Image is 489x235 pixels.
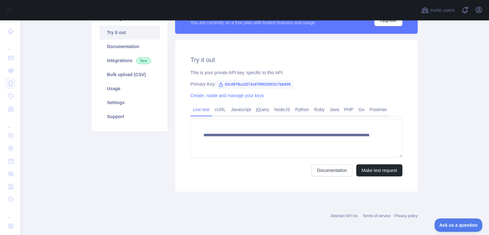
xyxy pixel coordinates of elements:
a: Integrations New [99,53,160,68]
div: ... [5,116,15,129]
a: Terms of service [363,214,390,218]
a: cURL [212,104,228,115]
a: Support [99,110,160,124]
a: Bulk upload (CSV) [99,68,160,82]
a: Abstract API Inc. [331,214,359,218]
a: Java [327,104,342,115]
a: jQuery [253,104,272,115]
button: Make test request [356,164,402,176]
div: You are currently on a free plan with limited features and usage [190,19,315,26]
a: Documentation [99,39,160,53]
div: This is your private API key, specific to this API. [190,69,402,76]
h2: Try it out [190,55,402,64]
a: Settings [99,96,160,110]
div: ... [5,38,15,51]
a: Try it out [99,25,160,39]
a: PHP [342,104,356,115]
span: 02c0978ca3274c979f023f41fc7bb935 [216,80,293,89]
span: Invite users [430,7,455,14]
a: Ruby [312,104,327,115]
a: Live test [190,104,212,115]
button: Invite users [420,5,456,15]
a: Privacy policy [394,214,418,218]
a: Postman [367,104,390,115]
a: NodeJS [272,104,293,115]
a: Documentation [312,164,352,176]
div: Primary Key: [190,81,402,87]
a: Python [293,104,312,115]
iframe: Toggle Customer Support [435,218,483,232]
a: Go [356,104,367,115]
a: Javascript [228,104,253,115]
span: New [136,58,151,64]
a: Usage [99,82,160,96]
a: Create, rotate and manage your keys [190,93,264,98]
div: ... [5,206,15,219]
